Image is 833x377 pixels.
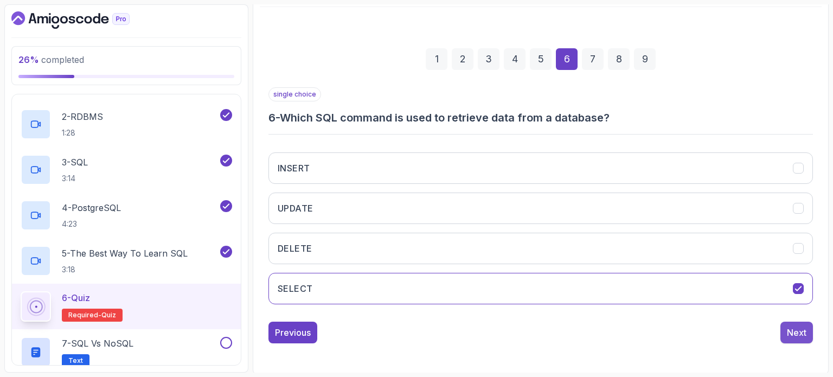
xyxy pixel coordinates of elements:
[278,202,313,215] h3: UPDATE
[278,162,310,175] h3: INSERT
[452,48,473,70] div: 2
[21,155,232,185] button: 3-SQL3:14
[504,48,526,70] div: 4
[530,48,552,70] div: 5
[582,48,604,70] div: 7
[787,326,806,339] div: Next
[62,201,121,214] p: 4 - PostgreSQL
[21,109,232,139] button: 2-RDBMS1:28
[478,48,499,70] div: 3
[268,110,813,125] h3: 6 - Which SQL command is used to retrieve data from a database?
[62,337,133,350] p: 7 - SQL vs NoSQL
[62,247,188,260] p: 5 - The Best Way To Learn SQL
[21,200,232,231] button: 4-PostgreSQL4:23
[18,54,39,65] span: 26 %
[62,156,88,169] p: 3 - SQL
[268,193,813,224] button: UPDATE
[21,337,232,367] button: 7-SQL vs NoSQLText
[780,322,813,343] button: Next
[101,311,116,320] span: quiz
[21,291,232,322] button: 6-QuizRequired-quiz
[268,152,813,184] button: INSERT
[268,322,317,343] button: Previous
[68,356,83,365] span: Text
[68,311,101,320] span: Required-
[268,233,813,264] button: DELETE
[11,11,155,29] a: Dashboard
[426,48,447,70] div: 1
[62,173,88,184] p: 3:14
[62,127,103,138] p: 1:28
[278,282,312,295] h3: SELECT
[556,48,578,70] div: 6
[608,48,630,70] div: 8
[275,326,311,339] div: Previous
[634,48,656,70] div: 9
[268,273,813,304] button: SELECT
[278,242,312,255] h3: DELETE
[62,110,103,123] p: 2 - RDBMS
[268,87,321,101] p: single choice
[62,291,90,304] p: 6 - Quiz
[18,54,84,65] span: completed
[21,246,232,276] button: 5-The Best Way To Learn SQL3:18
[62,264,188,275] p: 3:18
[62,219,121,229] p: 4:23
